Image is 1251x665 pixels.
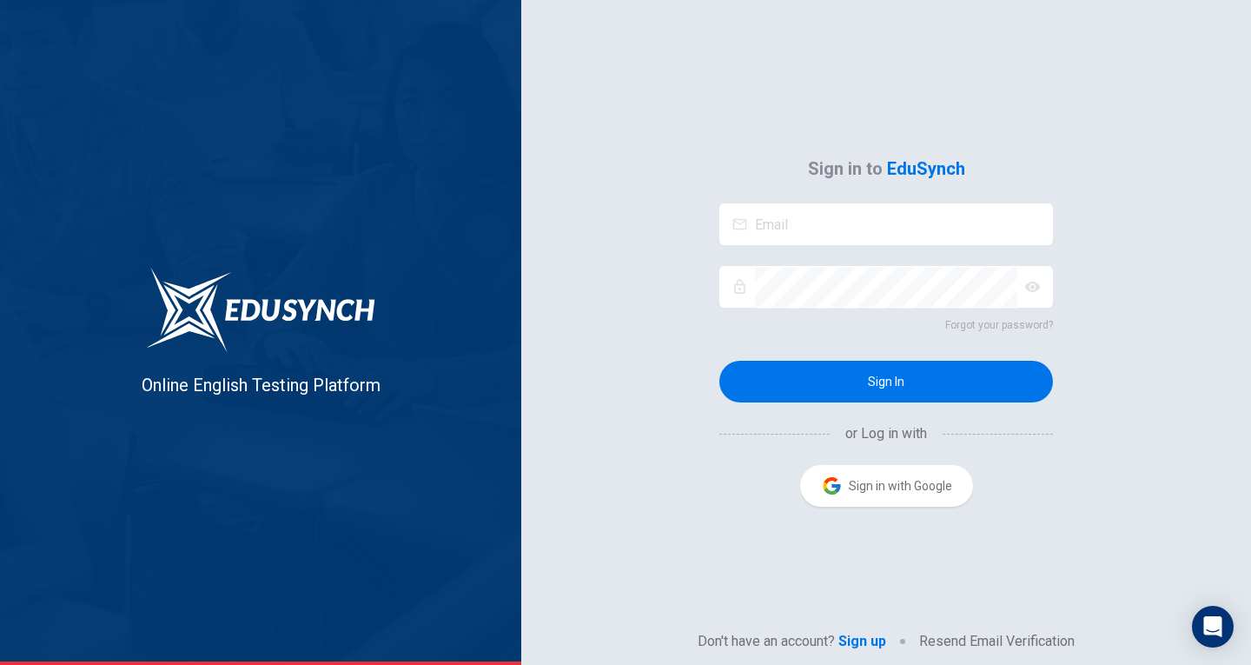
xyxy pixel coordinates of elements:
[755,203,1053,246] input: Email
[919,631,1075,652] a: Resend Email Verification
[719,155,1053,183] h4: Sign in to
[835,631,886,652] a: Sign up
[719,315,1053,336] a: Forgot your password?
[146,267,375,354] img: logo
[838,631,886,652] p: Sign up
[887,158,965,179] strong: EduSynch
[800,465,973,507] button: Sign in with Google
[719,361,1053,402] button: Sign In
[1192,606,1234,648] div: Open Intercom Messenger
[831,423,941,444] span: or Log in with
[698,631,835,652] p: Don't have an account?
[142,375,381,396] span: Online English Testing Platform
